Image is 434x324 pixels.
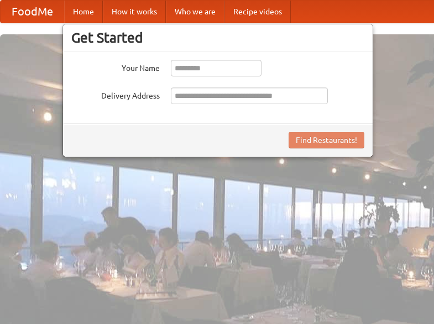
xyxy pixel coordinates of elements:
[64,1,103,23] a: Home
[71,88,160,101] label: Delivery Address
[166,1,224,23] a: Who we are
[71,60,160,74] label: Your Name
[71,29,364,46] h3: Get Started
[1,1,64,23] a: FoodMe
[103,1,166,23] a: How it works
[289,132,364,148] button: Find Restaurants!
[224,1,291,23] a: Recipe videos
